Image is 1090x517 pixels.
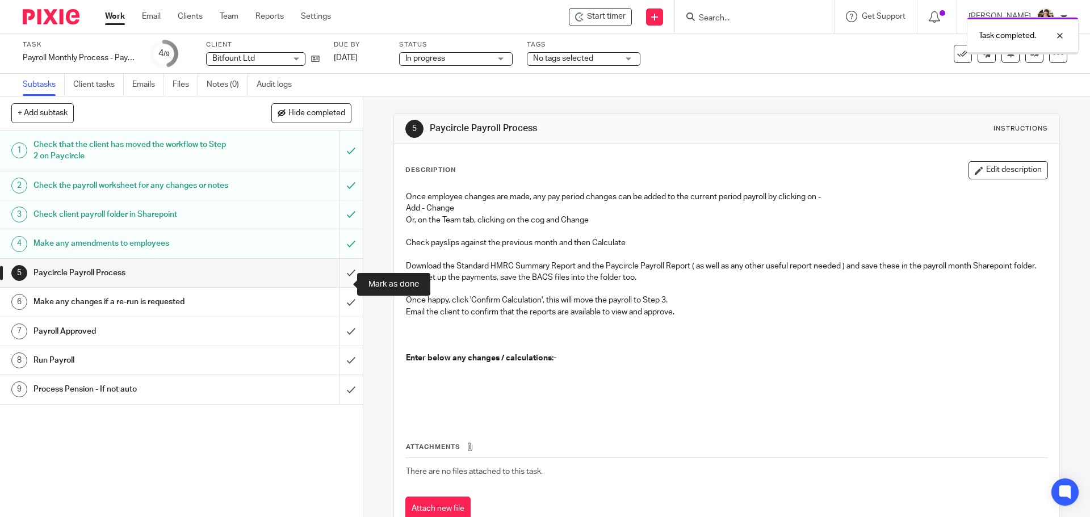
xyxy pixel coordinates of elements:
[33,352,230,369] h1: Run Payroll
[33,235,230,252] h1: Make any amendments to employees
[33,381,230,398] h1: Process Pension - If not auto
[271,103,351,123] button: Hide completed
[23,52,136,64] div: Payroll Monthly Process - Paycircle
[569,8,632,26] div: Bitfount Ltd - Payroll Monthly Process - Paycircle
[430,123,751,134] h1: Paycircle Payroll Process
[993,124,1048,133] div: Instructions
[206,40,320,49] label: Client
[406,306,1047,318] p: Email the client to confirm that the reports are available to view and approve.
[142,11,161,22] a: Email
[33,293,230,310] h1: Make any changes if a re-run is requested
[33,323,230,340] h1: Payroll Approved
[399,40,513,49] label: Status
[23,9,79,24] img: Pixie
[11,352,27,368] div: 8
[11,323,27,339] div: 7
[158,47,170,60] div: 4
[979,30,1036,41] p: Task completed.
[406,295,1047,306] p: Once happy, click 'Confirm Calculation', this will move the payroll to Step 3.
[23,40,136,49] label: Task
[288,109,345,118] span: Hide completed
[406,191,1047,203] p: Once employee changes are made, any pay period changes can be added to the current period payroll...
[11,236,27,252] div: 4
[11,178,27,194] div: 2
[73,74,124,96] a: Client tasks
[33,264,230,281] h1: Paycircle Payroll Process
[33,206,230,223] h1: Check client payroll folder in Sharepoint
[23,74,65,96] a: Subtasks
[178,11,203,22] a: Clients
[334,54,358,62] span: [DATE]
[11,103,74,123] button: + Add subtask
[533,54,593,62] span: No tags selected
[334,40,385,49] label: Due by
[207,74,248,96] a: Notes (0)
[406,272,1047,283] p: If we set up the payments, save the BACS files into the folder too.
[406,260,1047,272] p: Download the Standard HMRC Summary Report and the Paycircle Payroll Report ( as well as any other...
[212,54,255,62] span: Bitfount Ltd
[406,215,1047,226] p: Or, on the Team tab, clicking on the cog and Change
[257,74,300,96] a: Audit logs
[405,54,445,62] span: In progress
[11,381,27,397] div: 9
[405,166,456,175] p: Description
[406,444,460,450] span: Attachments
[163,51,170,57] small: /9
[132,74,164,96] a: Emails
[406,468,543,476] span: There are no files attached to this task.
[105,11,125,22] a: Work
[11,142,27,158] div: 1
[255,11,284,22] a: Reports
[33,177,230,194] h1: Check the payroll worksheet for any changes or notes
[406,237,1047,249] p: Check payslips against the previous month and then Calculate
[11,265,27,281] div: 5
[406,354,556,362] strong: Enter below any changes / calculations:-
[405,120,424,138] div: 5
[33,136,230,165] h1: Check that the client has moved the workflow to Step 2 on Paycircle
[11,207,27,222] div: 3
[527,40,640,49] label: Tags
[173,74,198,96] a: Files
[11,294,27,310] div: 6
[220,11,238,22] a: Team
[301,11,331,22] a: Settings
[1037,8,1055,26] img: Helen%20Campbell.jpeg
[969,161,1048,179] button: Edit description
[406,203,1047,214] p: Add - Change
